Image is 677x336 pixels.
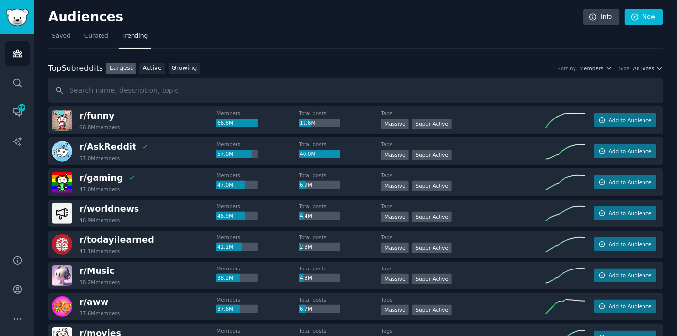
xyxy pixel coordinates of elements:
img: GummySearch logo [6,9,29,26]
div: 66.8M members [79,124,120,131]
span: r/ aww [79,297,108,307]
span: r/ funny [79,111,114,121]
dt: Tags [381,265,546,272]
div: Super Active [412,181,452,191]
dt: Members [216,110,299,117]
dt: Members [216,265,299,272]
div: 11.6M [299,119,340,128]
dt: Tags [381,172,546,179]
div: 66.8M [216,119,258,128]
div: Super Active [412,305,452,315]
a: Trending [119,29,151,49]
dt: Total posts [299,327,381,334]
div: 4.4M [299,212,340,221]
div: 46.9M [216,212,258,221]
span: All Sizes [633,65,654,72]
button: Add to Audience [594,175,656,189]
div: Massive [381,181,409,191]
div: Massive [381,150,409,160]
span: Add to Audience [609,148,651,155]
div: 38.2M members [79,279,120,286]
dt: Total posts [299,296,381,303]
div: 40.0M [299,150,340,159]
span: Add to Audience [609,303,651,310]
span: r/ gaming [79,173,123,183]
span: Trending [122,32,148,41]
div: 2.3M [299,243,340,252]
div: Super Active [412,212,452,222]
dt: Members [216,203,299,210]
div: Massive [381,274,409,284]
button: Add to Audience [594,113,656,127]
span: Add to Audience [609,272,651,279]
div: Sort by [558,65,576,72]
a: Info [583,9,620,26]
div: 37.6M members [79,310,120,317]
div: 4.3M [299,274,340,283]
div: Size [619,65,630,72]
button: Add to Audience [594,237,656,251]
a: New [625,9,663,26]
div: Massive [381,305,409,315]
div: Super Active [412,243,452,253]
div: Super Active [412,274,452,284]
div: Super Active [412,150,452,160]
div: 37.6M [216,305,258,314]
div: 57.0M members [79,155,120,162]
img: aww [52,296,72,317]
img: todayilearned [52,234,72,255]
div: 46.9M members [79,217,120,224]
img: AskReddit [52,141,72,162]
div: 47.0M members [79,186,120,193]
a: Growing [169,63,201,75]
div: 41.1M members [79,248,120,255]
span: Curated [84,32,108,41]
a: Active [139,63,165,75]
img: worldnews [52,203,72,224]
span: Add to Audience [609,179,651,186]
button: Add to Audience [594,206,656,220]
a: 299 [5,100,30,124]
h2: Audiences [48,9,583,25]
span: Add to Audience [609,210,651,217]
div: 57.0M [216,150,258,159]
div: 6.7M [299,305,340,314]
span: Members [579,65,604,72]
input: Search name, description, topic [48,78,663,103]
img: Music [52,265,72,286]
a: Largest [106,63,136,75]
div: 47.0M [216,181,258,190]
button: Add to Audience [594,300,656,313]
span: r/ AskReddit [79,142,136,152]
div: Massive [381,212,409,222]
a: Saved [48,29,74,49]
dt: Members [216,141,299,148]
a: Curated [81,29,112,49]
dt: Members [216,296,299,303]
div: Massive [381,243,409,253]
span: Add to Audience [609,241,651,248]
span: r/ Music [79,266,115,276]
button: All Sizes [633,65,663,72]
button: Add to Audience [594,269,656,282]
img: funny [52,110,72,131]
span: r/ worldnews [79,204,139,214]
div: 6.9M [299,181,340,190]
dt: Members [216,327,299,334]
img: gaming [52,172,72,193]
div: Massive [381,119,409,129]
div: Super Active [412,119,452,129]
dt: Total posts [299,234,381,241]
dt: Tags [381,203,546,210]
dt: Tags [381,234,546,241]
dt: Total posts [299,203,381,210]
dt: Tags [381,296,546,303]
div: Top Subreddits [48,63,103,75]
button: Members [579,65,612,72]
dt: Members [216,234,299,241]
dt: Total posts [299,141,381,148]
div: 41.1M [216,243,258,252]
dt: Total posts [299,265,381,272]
span: Saved [52,32,70,41]
span: Add to Audience [609,117,651,124]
